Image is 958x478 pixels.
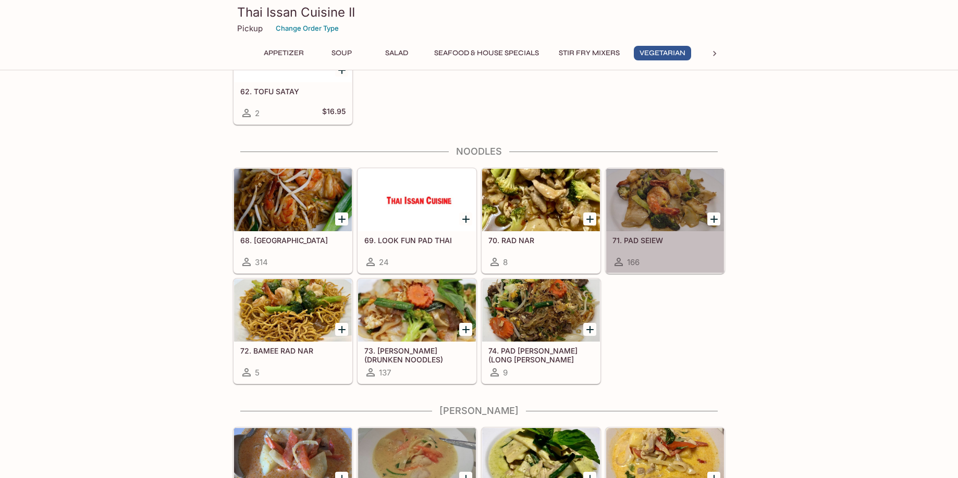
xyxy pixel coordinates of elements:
span: 24 [379,257,389,267]
h4: Noodles [233,146,725,157]
h5: 72. BAMEE RAD NAR [240,346,346,355]
span: 9 [503,368,508,378]
button: Noodles [699,46,746,60]
button: Add 70. RAD NAR [583,212,596,225]
button: Vegetarian [634,46,691,60]
h5: 70. RAD NAR [488,236,594,245]
span: 314 [255,257,268,267]
h5: 73. [PERSON_NAME] (DRUNKEN NOODLES) [364,346,470,363]
h4: [PERSON_NAME] [233,405,725,417]
button: Add 74. PAD WOON SEN (LONG RICE NOODLE) [583,323,596,336]
h5: $16.95 [322,107,346,119]
div: 73. KEE MAO (DRUNKEN NOODLES) [358,279,476,342]
button: Add 68. PAD THAI [335,212,348,225]
h5: 62. TOFU SATAY [240,87,346,96]
span: 5 [255,368,260,378]
div: 69. LOOK FUN PAD THAI [358,169,476,231]
a: 74. PAD [PERSON_NAME] (LONG [PERSON_NAME] NOODLE)9 [482,279,600,384]
h5: 69. LOOK FUN PAD THAI [364,236,470,245]
span: 166 [627,257,640,267]
span: 8 [503,257,508,267]
div: 62. TOFU SATAY [234,20,352,82]
button: Salad [373,46,420,60]
button: Add 69. LOOK FUN PAD THAI [459,212,472,225]
p: Pickup [237,23,263,33]
h3: Thai Issan Cuisine II [237,4,721,20]
a: 70. RAD NAR8 [482,168,600,273]
h5: 71. PAD SEIEW [612,236,718,245]
h5: 74. PAD [PERSON_NAME] (LONG [PERSON_NAME] NOODLE) [488,346,594,363]
div: 70. RAD NAR [482,169,600,231]
button: Stir Fry Mixers [553,46,625,60]
div: 68. PAD THAI [234,169,352,231]
button: Add 72. BAMEE RAD NAR [335,323,348,336]
div: 72. BAMEE RAD NAR [234,279,352,342]
a: 71. PAD SEIEW166 [606,168,724,273]
button: Appetizer [258,46,310,60]
div: 71. PAD SEIEW [606,169,724,231]
button: Add 73. KEE MAO (DRUNKEN NOODLES) [459,323,472,336]
a: 72. BAMEE RAD NAR5 [234,279,352,384]
div: 74. PAD WOON SEN (LONG RICE NOODLE) [482,279,600,342]
h5: 68. [GEOGRAPHIC_DATA] [240,236,346,245]
span: 137 [379,368,391,378]
button: Change Order Type [271,20,343,36]
a: 68. [GEOGRAPHIC_DATA]314 [234,168,352,273]
a: 69. LOOK FUN PAD THAI24 [358,168,476,273]
button: Seafood & House Specials [428,46,545,60]
span: 2 [255,108,260,118]
button: Soup [318,46,365,60]
a: 62. TOFU SATAY2$16.95 [234,19,352,124]
button: Add 71. PAD SEIEW [707,212,720,225]
a: 73. [PERSON_NAME] (DRUNKEN NOODLES)137 [358,279,476,384]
